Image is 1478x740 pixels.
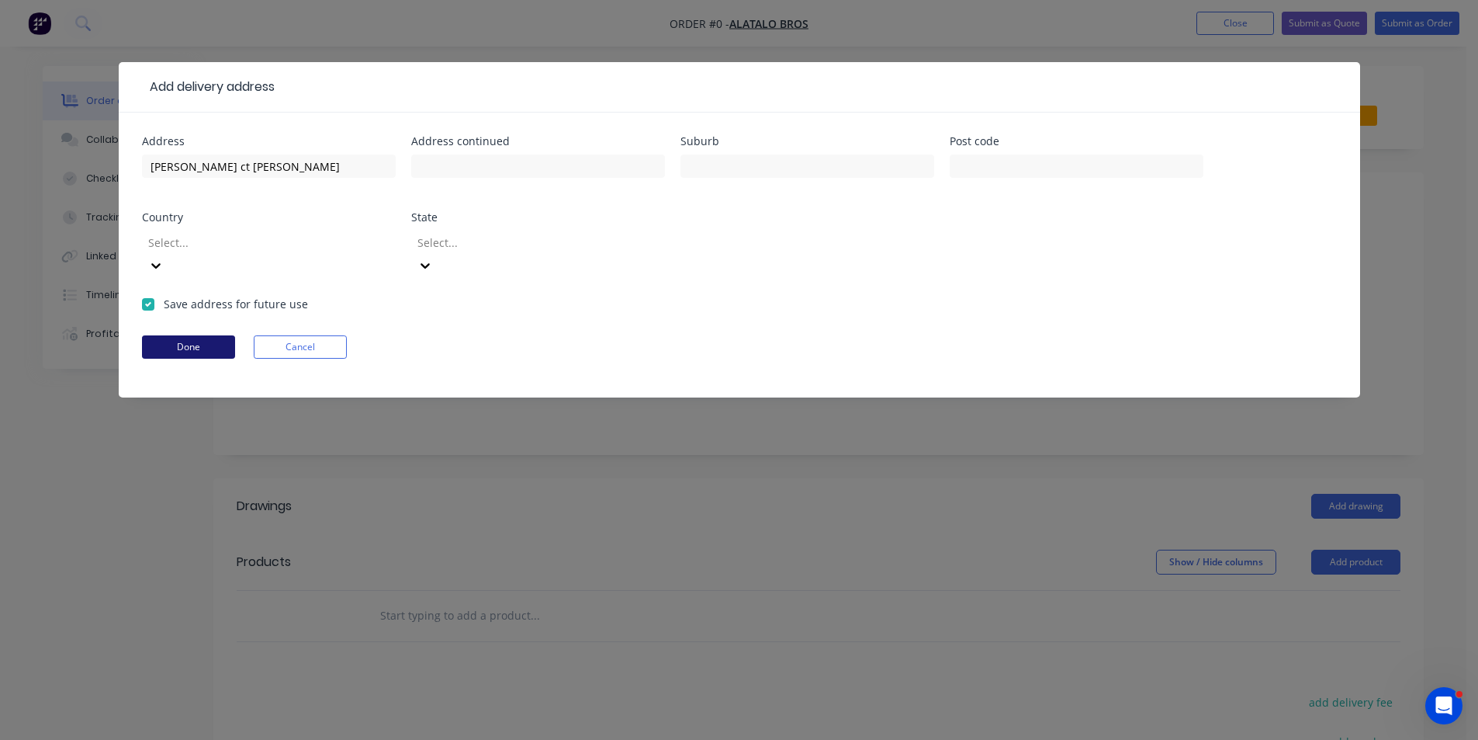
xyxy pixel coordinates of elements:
[680,136,934,147] div: Suburb
[142,335,235,359] button: Done
[254,335,347,359] button: Cancel
[164,296,308,312] label: Save address for future use
[411,212,665,223] div: State
[1425,687,1462,724] iframe: Intercom live chat
[142,78,275,96] div: Add delivery address
[142,136,396,147] div: Address
[142,212,396,223] div: Country
[950,136,1203,147] div: Post code
[411,136,665,147] div: Address continued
